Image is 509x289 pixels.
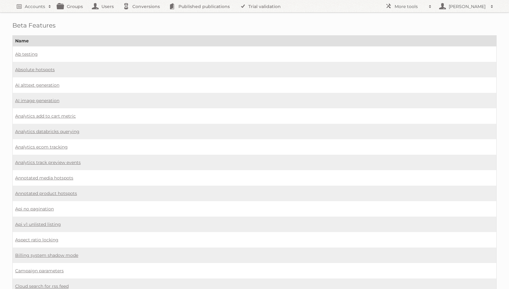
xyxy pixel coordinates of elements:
[15,144,68,150] a: Analytics ecom tracking
[15,113,76,119] a: Analytics add to cart metric
[15,160,81,165] a: Analytics track preview events
[15,175,73,181] a: Annotated media hotspots
[15,67,55,72] a: Absolute hotspots
[12,22,497,29] h1: Beta Features
[395,3,426,10] h2: More tools
[15,252,78,258] a: Billing system shadow mode
[15,82,59,88] a: AI alttext generation
[15,98,59,103] a: AI image generation
[15,222,61,227] a: Api v1 unlisted listing
[15,237,58,243] a: Aspect ratio locking
[13,36,497,46] th: Name
[25,3,45,10] h2: Accounts
[15,283,69,289] a: Cloud search for rss feed
[15,191,77,196] a: Annotated product hotspots
[15,206,54,212] a: Api no pagination
[15,51,38,57] a: Ab testing
[15,268,64,274] a: Campaign parameters
[447,3,487,10] h2: [PERSON_NAME]
[15,129,79,134] a: Analytics databricks querying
